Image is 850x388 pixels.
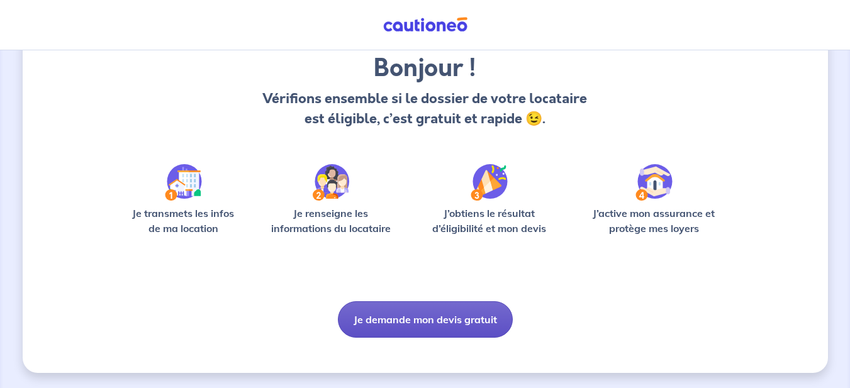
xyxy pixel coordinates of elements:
p: Vérifions ensemble si le dossier de votre locataire est éligible, c’est gratuit et rapide 😉. [259,89,591,129]
img: Cautioneo [378,17,473,33]
img: /static/c0a346edaed446bb123850d2d04ad552/Step-2.svg [313,164,349,201]
button: Je demande mon devis gratuit [338,301,513,338]
p: Je renseigne les informations du locataire [264,206,399,236]
p: Je transmets les infos de ma location [123,206,243,236]
p: J’obtiens le résultat d’éligibilité et mon devis [418,206,561,236]
img: /static/f3e743aab9439237c3e2196e4328bba9/Step-3.svg [471,164,508,201]
h3: Bonjour ! [259,53,591,84]
img: /static/bfff1cf634d835d9112899e6a3df1a5d/Step-4.svg [635,164,673,201]
p: J’active mon assurance et protège mes loyers [581,206,727,236]
img: /static/90a569abe86eec82015bcaae536bd8e6/Step-1.svg [165,164,202,201]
